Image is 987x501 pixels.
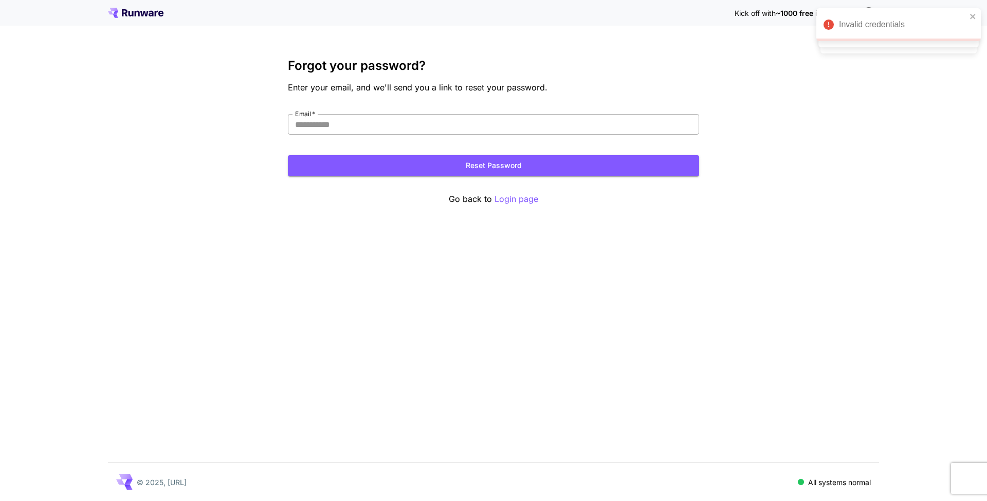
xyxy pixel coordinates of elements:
[858,2,879,23] button: In order to qualify for free credit, you need to sign up with a business email address and click ...
[495,193,538,206] button: Login page
[295,109,315,118] label: Email
[970,12,977,21] button: close
[288,59,699,73] h3: Forgot your password?
[137,477,187,488] p: © 2025, [URL]
[839,18,966,31] div: Invalid credentials
[735,9,776,17] span: Kick off with
[288,81,699,94] p: Enter your email, and we'll send you a link to reset your password.
[288,155,699,176] button: Reset Password
[288,193,699,206] p: Go back to
[776,9,854,17] span: ~1000 free images! 🎈
[808,477,871,488] p: All systems normal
